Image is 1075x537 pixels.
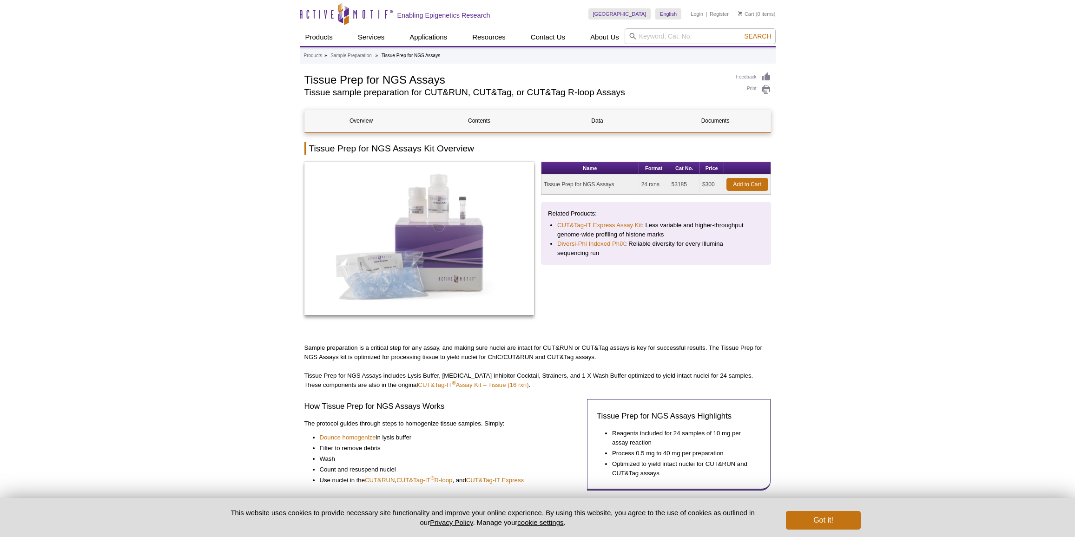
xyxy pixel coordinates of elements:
[744,33,771,40] span: Search
[726,178,768,191] a: Add to Cart
[612,429,752,447] li: Reagents included for 24 samples of 10 mg per assay reaction
[557,239,625,249] a: Diversi-Phi Indexed PhiX
[655,8,681,20] a: English
[736,85,771,95] a: Print
[430,475,434,480] sup: ®
[738,8,776,20] li: (0 items)
[585,28,625,46] a: About Us
[691,11,703,17] a: Login
[320,476,571,485] li: Use nuclei in the , , and
[304,88,727,97] h2: Tissue sample preparation for CUT&RUN, CUT&Tag, or CUT&Tag R-loop Assays
[625,28,776,44] input: Keyword, Cat. No.
[304,343,771,362] p: Sample preparation is a critical step for any assay, and making sure nuclei are intact for CUT&RU...
[639,175,669,195] td: 24 rxns
[706,8,707,20] li: |
[304,52,322,60] a: Products
[320,444,571,453] li: Filter to remove debris
[330,52,371,60] a: Sample Preparation
[741,32,774,40] button: Search
[738,11,742,16] img: Your Cart
[541,110,654,132] a: Data
[659,110,772,132] a: Documents
[305,110,418,132] a: Overview
[588,8,651,20] a: [GEOGRAPHIC_DATA]
[365,476,395,485] a: CUT&RUN
[396,476,452,485] a: CUT&Tag-IT®R-loop
[300,28,338,46] a: Products
[404,28,453,46] a: Applications
[304,162,534,315] img: Tissue Prep for NGS Assays Ki
[304,72,727,86] h1: Tissue Prep for NGS Assays
[430,518,473,526] a: Privacy Policy
[397,11,490,20] h2: Enabling Epigenetics Research
[669,175,700,195] td: 53185
[320,465,571,474] li: Count and resuspend nuclei
[467,28,511,46] a: Resources
[700,175,724,195] td: $300
[738,11,754,17] a: Cart
[320,454,571,464] li: Wash
[320,433,571,442] li: in lysis buffer
[215,508,771,527] p: This website uses cookies to provide necessary site functionality and improve your online experie...
[304,401,580,412] h3: How Tissue Prep for NGS Assays Works
[418,381,528,388] a: CUT&Tag-IT®Assay Kit – Tissue (16 rxn)
[320,433,376,442] a: Dounce homogenize
[423,110,536,132] a: Contents
[517,518,563,526] button: cookie settings
[786,511,860,530] button: Got it!
[304,371,771,390] p: Tissue Prep for NGS Assays includes Lysis Buffer, [MEDICAL_DATA] Inhibitor Cocktail, Strainers, a...
[710,11,729,17] a: Register
[557,221,642,230] a: CUT&Tag-IT Express Assay Kit
[612,449,752,458] li: Process 0.5 mg to 40 mg per preparation
[382,53,440,58] li: Tissue Prep for NGS Assays
[557,221,755,239] li: : Less variable and higher-throughput genome-wide profiling of histone marks
[352,28,390,46] a: Services
[375,53,378,58] li: »
[466,476,524,485] a: CUT&Tag-IT Express
[597,411,761,422] h3: Tissue Prep for NGS Assays Highlights
[541,162,639,175] th: Name
[541,175,639,195] td: Tissue Prep for NGS Assays
[452,380,456,385] sup: ®
[612,459,752,478] li: Optimized to yield intact nuclei for CUT&RUN and CUT&Tag assays
[736,72,771,82] a: Feedback
[557,239,755,258] li: : Reliable diversity for every Illumina sequencing run
[700,162,724,175] th: Price
[548,209,764,218] p: Related Products:
[639,162,669,175] th: Format
[669,162,700,175] th: Cat No.
[304,142,771,155] h2: Tissue Prep for NGS Assays Kit Overview
[324,53,327,58] li: »
[304,419,580,428] p: The protocol guides through steps to homogenize tissue samples. Simply:
[525,28,571,46] a: Contact Us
